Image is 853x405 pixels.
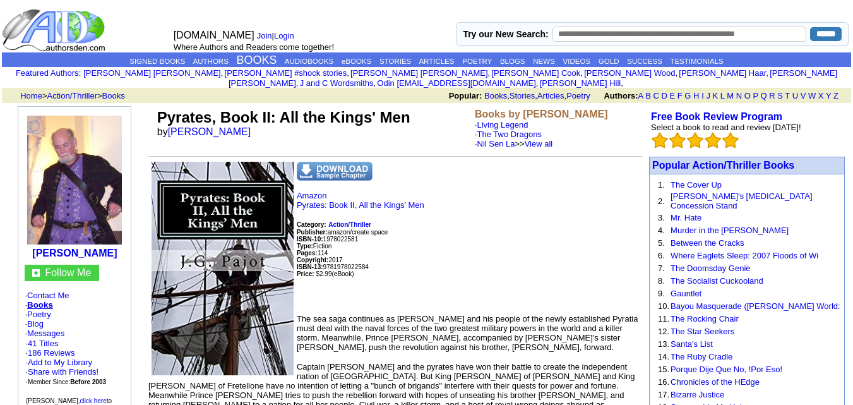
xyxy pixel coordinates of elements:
[229,68,837,88] a: [PERSON_NAME] [PERSON_NAME]
[584,68,675,78] a: [PERSON_NAME] Wood
[376,80,377,87] font: i
[16,68,79,78] a: Featured Authors
[223,70,224,77] font: i
[653,91,659,100] a: C
[677,70,679,77] font: i
[297,270,314,277] b: Price:
[328,257,342,263] font: 2017
[129,57,185,65] a: SIGNED BOOKS
[257,31,299,40] font: |
[661,91,667,100] a: D
[645,91,651,100] a: B
[658,301,669,311] font: 10.
[27,310,51,319] a: Poetry
[777,91,783,100] a: S
[297,257,329,263] font: Copyright:
[475,139,552,148] font: · >>
[671,352,732,361] a: The Ruby Cradle
[713,91,719,100] a: K
[604,91,638,100] b: Authors:
[677,91,683,100] a: F
[671,276,763,286] a: The Socialist Cuckooland
[28,348,75,358] a: 186 Reviews
[701,91,704,100] a: I
[687,132,703,148] img: bigemptystars.png
[70,378,106,385] b: Before 2003
[297,250,318,257] b: Pages:
[45,267,91,278] a: Follow Me
[27,329,64,338] a: Messages
[102,91,125,100] a: Books
[658,238,665,248] font: 5.
[297,314,638,352] font: The sea saga continues as [PERSON_NAME] and his people of the newly established Pyratia must deal...
[328,221,371,228] b: Action/Thriller
[484,91,507,100] a: Books
[652,132,668,148] img: bigemptystars.png
[533,57,555,65] a: NEWS
[349,70,350,77] font: i
[297,263,369,270] font: 9781978022584
[671,289,701,298] a: Gauntlet
[658,263,665,273] font: 7.
[651,111,782,122] a: Free Book Review Program
[300,78,374,88] a: J and C Wordsmiths
[760,91,767,100] a: Q
[671,263,750,273] a: The Doomsday Genie
[537,91,564,100] a: Articles
[316,270,331,277] font: $2.99
[671,390,724,399] a: Bizarre Justice
[297,229,388,236] font: amazon/create space
[658,289,665,298] font: 9.
[377,78,535,88] a: Odin [EMAIL_ADDRESS][DOMAIN_NAME]
[818,91,824,100] a: X
[257,31,272,40] a: Join
[651,123,801,132] font: Select a book to read and review [DATE]!
[684,91,691,100] a: G
[671,314,739,323] a: The Rocking Chair
[658,226,665,235] font: 4.
[297,191,327,200] a: Amazon
[510,91,535,100] a: Stories
[500,57,525,65] a: BLOGS
[297,236,358,243] font: 1978022581
[583,70,584,77] font: i
[2,8,108,52] img: logo_ad.gif
[658,251,665,260] font: 6.
[297,243,313,250] b: Type:
[83,68,220,78] a: [PERSON_NAME] [PERSON_NAME]
[298,80,299,87] font: i
[658,180,665,190] font: 1.
[419,57,454,65] a: ARTICLES
[25,339,106,386] font: · ·
[693,91,699,100] a: H
[671,238,744,248] a: Between the Cracks
[475,120,552,148] font: ·
[671,191,813,210] a: [PERSON_NAME]'s [MEDICAL_DATA] Concession Stand
[705,132,721,148] img: bigemptystars.png
[462,57,492,65] a: POETRY
[379,57,411,65] a: STORIES
[157,126,259,137] font: by
[670,57,723,65] a: TESTIMONIALS
[638,91,643,100] a: A
[27,319,44,329] a: Blog
[297,221,326,228] b: Category:
[671,180,722,190] a: The Cover Up
[193,57,229,65] a: AUTHORS
[623,80,624,87] font: i
[658,276,665,286] font: 8.
[350,68,487,78] a: [PERSON_NAME] [PERSON_NAME]
[28,367,98,377] a: Share with Friends!
[297,263,323,270] b: ISBN-13:
[744,91,751,100] a: O
[826,91,831,100] a: Y
[652,160,794,171] font: Popular Action/Thriller Books
[449,91,850,100] font: , , ,
[168,126,251,137] a: [PERSON_NAME]
[449,91,482,100] b: Popular:
[274,31,294,40] a: Login
[297,229,328,236] b: Publisher:
[540,78,621,88] a: [PERSON_NAME] Hill
[237,54,277,66] a: BOOKS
